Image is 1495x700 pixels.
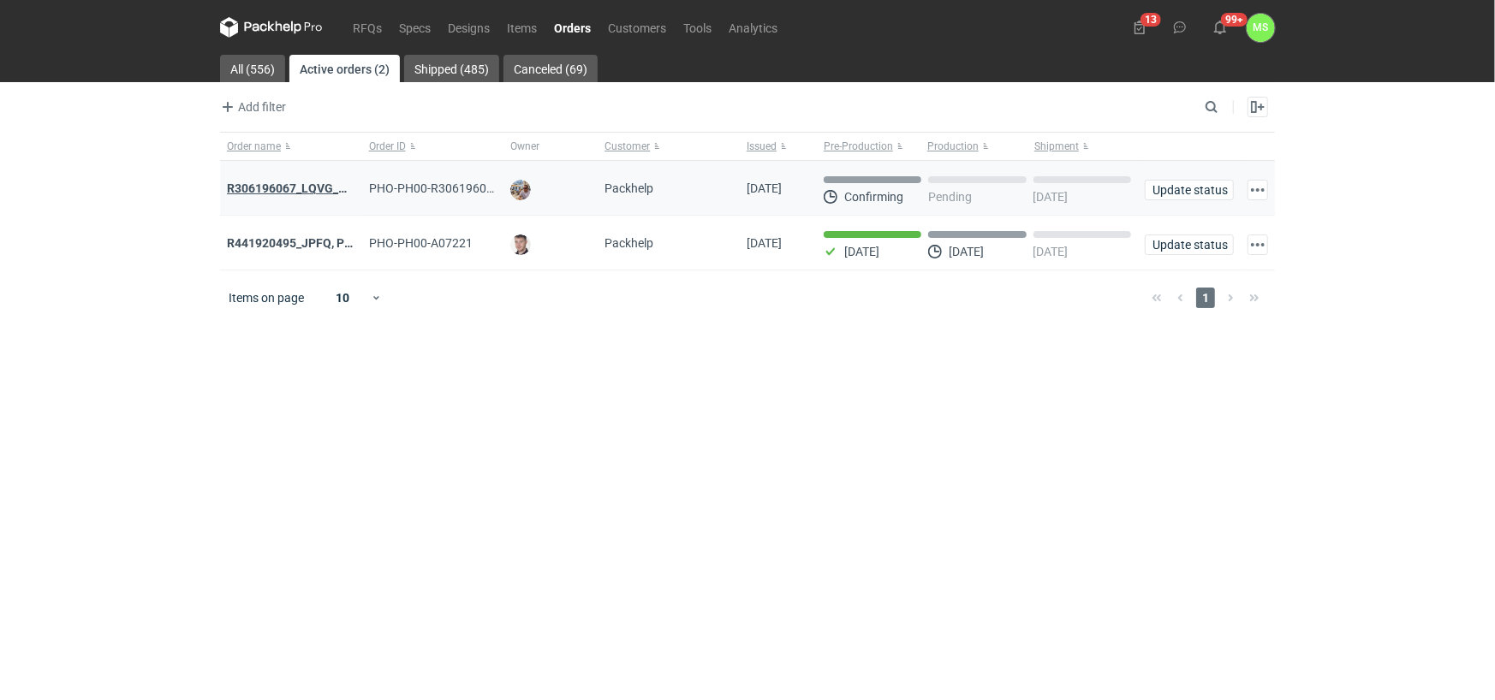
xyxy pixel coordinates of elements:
div: Magdalena Szumiło [1247,14,1275,42]
span: 18/09/2025 [747,181,782,195]
a: Tools [675,17,720,38]
a: R306196067_LQVG_GRNO [227,181,372,195]
span: 1 [1196,288,1215,308]
a: Canceled (69) [503,55,598,82]
button: 13 [1126,14,1153,41]
a: Designs [439,17,498,38]
a: Items [498,17,545,38]
span: Order ID [369,139,406,153]
a: All (556) [220,55,285,82]
button: 99+ [1206,14,1234,41]
button: Order ID [362,133,504,160]
span: Customer [605,139,650,153]
p: [DATE] [949,245,984,258]
span: Issued [747,139,777,153]
span: Production [927,139,979,153]
span: Pre-Production [824,139,893,153]
img: Michał Palasek [510,180,531,200]
a: Customers [599,17,675,38]
a: Active orders (2) [289,55,400,82]
span: 15/09/2025 [747,236,782,250]
button: Production [924,133,1031,160]
span: Order name [227,139,281,153]
button: Update status [1145,180,1234,200]
a: RFQs [344,17,390,38]
p: Confirming [844,190,903,204]
span: Update status [1153,239,1226,251]
span: Update status [1153,184,1226,196]
span: Items on page [229,289,304,306]
button: Actions [1248,180,1268,200]
a: Analytics [720,17,786,38]
button: Add filter [217,97,287,117]
span: Shipment [1034,139,1079,153]
span: Packhelp [605,181,653,195]
input: Search [1201,97,1256,117]
span: PHO-PH00-R306196067_LQVG_GRNO [369,181,575,195]
svg: Packhelp Pro [220,17,323,38]
p: [DATE] [1033,190,1069,204]
button: Issued [740,133,817,160]
p: [DATE] [1033,245,1069,258]
p: [DATE] [844,245,879,258]
div: 10 [315,286,371,310]
button: Pre-Production [817,133,924,160]
a: Shipped (485) [404,55,499,82]
span: Packhelp [605,236,653,250]
button: Actions [1248,234,1268,255]
p: Pending [928,190,972,204]
button: Shipment [1031,133,1138,160]
img: Maciej Sikora [510,234,531,255]
span: Owner [510,139,539,153]
button: MS [1247,14,1275,42]
a: R441920495_JPFQ, PHIE, QSLV [227,236,398,250]
a: Specs [390,17,439,38]
a: Orders [545,17,599,38]
button: Customer [598,133,740,160]
button: Order name [220,133,362,160]
button: Update status [1145,234,1234,255]
span: PHO-PH00-A07221 [369,236,473,250]
span: Add filter [217,97,286,117]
